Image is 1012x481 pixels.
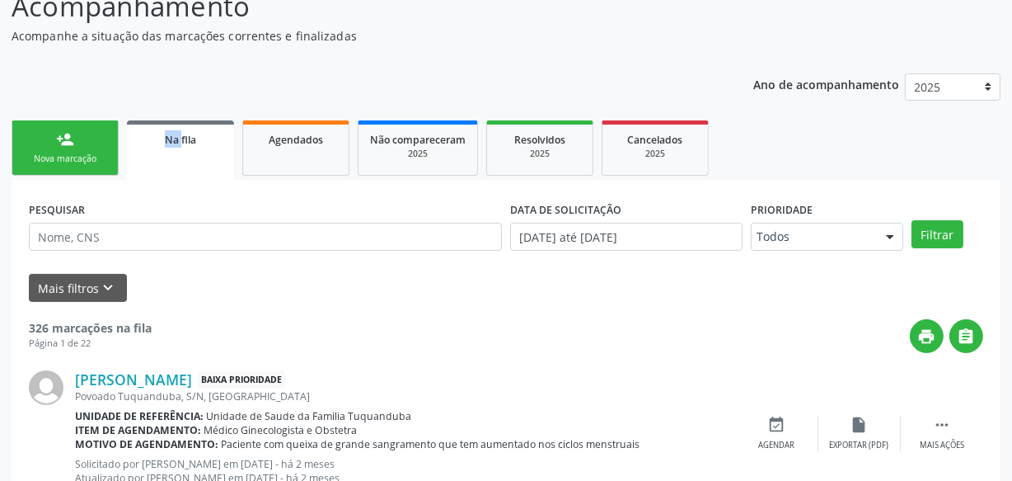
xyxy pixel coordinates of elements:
span: Agendados [269,133,323,147]
button: print [910,319,944,353]
span: Unidade de Saude da Familia Tuquanduba [207,409,412,423]
i: print [918,328,936,346]
b: Motivo de agendamento: [75,437,218,451]
span: Médico Ginecologista e Obstetra [204,423,358,437]
label: Prioridade [751,197,813,223]
i: insert_drive_file [850,416,869,434]
input: Selecione um intervalo [510,223,743,251]
p: Acompanhe a situação das marcações correntes e finalizadas [12,27,704,45]
div: 2025 [499,148,581,160]
div: Página 1 de 22 [29,337,152,351]
div: Nova marcação [24,153,106,165]
button:  [949,319,983,353]
img: img [29,370,63,405]
button: Mais filtroskeyboard_arrow_down [29,274,127,303]
input: Nome, CNS [29,223,502,251]
label: DATA DE SOLICITAÇÃO [510,197,621,223]
a: [PERSON_NAME] [75,370,192,389]
label: PESQUISAR [29,197,85,223]
div: 2025 [614,148,696,160]
span: Todos [757,229,869,245]
div: Mais ações [920,440,964,451]
i: event_available [768,416,786,434]
div: 2025 [370,148,466,160]
span: Baixa Prioridade [198,371,285,389]
span: Paciente com queixa de grande sangramento que tem aumentado nos ciclos menstruais [222,437,640,451]
b: Item de agendamento: [75,423,201,437]
div: Agendar [759,440,795,451]
span: Na fila [165,133,196,147]
button: Filtrar [911,220,963,248]
span: Resolvidos [514,133,565,147]
strong: 326 marcações na fila [29,320,152,336]
i: keyboard_arrow_down [100,279,118,297]
div: Povoado Tuquanduba, S/N, [GEOGRAPHIC_DATA] [75,389,736,403]
b: Unidade de referência: [75,409,204,423]
div: person_add [56,130,74,149]
span: Não compareceram [370,133,466,147]
span: Cancelados [628,133,683,147]
i:  [958,328,976,346]
i:  [933,416,951,434]
p: Ano de acompanhamento [753,73,899,94]
div: Exportar (PDF) [830,440,889,451]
